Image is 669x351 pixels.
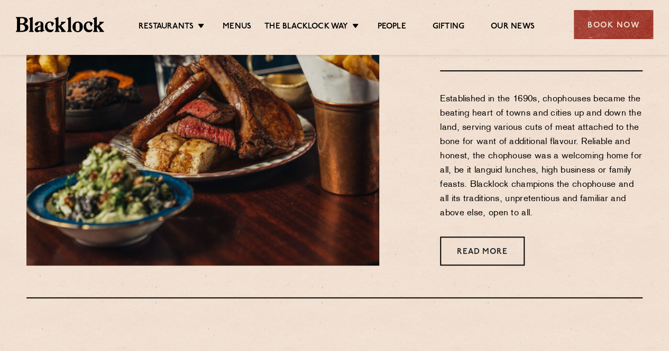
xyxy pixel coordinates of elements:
a: People [377,22,406,33]
a: Our News [491,22,535,33]
a: Restaurants [139,22,194,33]
div: Book Now [574,10,653,39]
a: The Blacklock Way [264,22,348,33]
a: Gifting [433,22,464,33]
img: BL_Textured_Logo-footer-cropped.svg [16,17,104,32]
a: Read More [440,236,525,265]
a: Menus [223,22,251,33]
p: Established in the 1690s, chophouses became the beating heart of towns and cities up and down the... [440,92,643,221]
